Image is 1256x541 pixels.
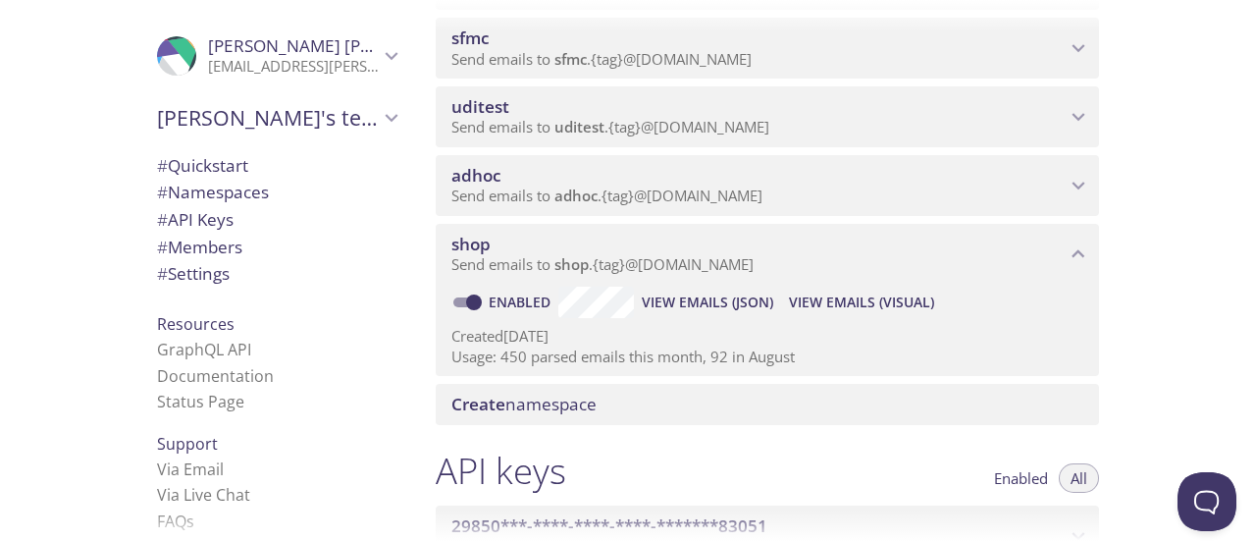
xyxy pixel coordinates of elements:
a: Via Live Chat [157,484,250,506]
span: Namespaces [157,181,269,203]
span: adhoc [451,164,501,187]
a: Documentation [157,365,274,387]
h1: API keys [436,449,566,493]
span: Support [157,433,218,455]
div: Members [141,234,412,261]
span: Send emails to . {tag} @[DOMAIN_NAME] [451,117,769,136]
p: Usage: 450 parsed emails this month, 92 in August [451,347,1083,367]
div: Latha Samsani [141,24,412,88]
span: Send emails to . {tag} @[DOMAIN_NAME] [451,186,762,205]
div: Jorgen's team [141,92,412,143]
span: # [157,236,168,258]
div: API Keys [141,206,412,234]
span: uditest [451,95,509,118]
iframe: Help Scout Beacon - Open [1177,472,1236,531]
span: # [157,262,168,285]
div: Namespaces [141,179,412,206]
span: sfmc [554,49,587,69]
span: View Emails (Visual) [789,291,934,314]
div: sfmc namespace [436,18,1099,79]
span: View Emails (JSON) [642,291,773,314]
a: Via Email [157,459,224,480]
span: Send emails to . {tag} @[DOMAIN_NAME] [451,49,752,69]
span: # [157,208,168,231]
div: Quickstart [141,152,412,180]
span: namespace [451,393,597,415]
div: uditest namespace [436,86,1099,147]
button: All [1059,463,1099,493]
div: Team Settings [141,260,412,288]
span: shop [451,233,491,255]
div: shop namespace [436,224,1099,285]
span: Quickstart [157,154,248,177]
button: Enabled [982,463,1060,493]
span: uditest [554,117,604,136]
span: # [157,181,168,203]
span: Members [157,236,242,258]
a: Status Page [157,391,244,412]
a: GraphQL API [157,339,251,360]
span: sfmc [451,27,490,49]
button: View Emails (Visual) [781,287,942,318]
span: Settings [157,262,230,285]
span: Resources [157,313,235,335]
div: Create namespace [436,384,1099,425]
span: [PERSON_NAME]'s team [157,104,379,132]
p: [EMAIL_ADDRESS][PERSON_NAME][PERSON_NAME][DOMAIN_NAME] [208,57,379,77]
span: shop [554,254,589,274]
a: Enabled [486,293,558,311]
div: adhoc namespace [436,155,1099,216]
p: Created [DATE] [451,326,1083,347]
span: [PERSON_NAME] [PERSON_NAME] [208,34,477,57]
span: Send emails to . {tag} @[DOMAIN_NAME] [451,254,754,274]
span: # [157,154,168,177]
span: API Keys [157,208,234,231]
span: adhoc [554,186,598,205]
button: View Emails (JSON) [634,287,781,318]
span: Create [451,393,505,415]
